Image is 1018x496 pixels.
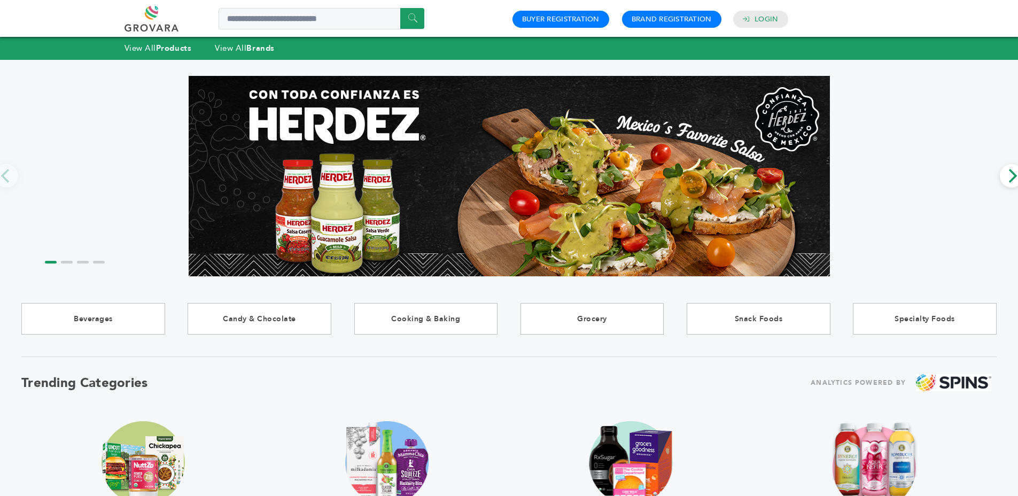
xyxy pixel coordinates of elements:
strong: Brands [246,43,274,53]
a: View AllProducts [125,43,192,53]
a: Cooking & Baking [354,303,498,335]
a: Login [755,14,778,24]
li: Page dot 2 [61,261,73,263]
strong: Products [156,43,191,53]
li: Page dot 1 [45,261,57,263]
a: Grocery [520,303,664,335]
h2: Trending Categories [21,374,148,392]
li: Page dot 3 [77,261,89,263]
li: Page dot 4 [93,261,105,263]
a: View AllBrands [215,43,275,53]
span: ANALYTICS POWERED BY [811,376,906,390]
a: Buyer Registration [522,14,600,24]
a: Beverages [21,303,165,335]
a: Specialty Foods [853,303,997,335]
img: spins.png [916,374,991,392]
a: Snack Foods [687,303,830,335]
input: Search a product or brand... [219,8,424,29]
img: Marketplace Top Banner 1 [189,76,830,276]
a: Candy & Chocolate [188,303,331,335]
a: Brand Registration [632,14,712,24]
